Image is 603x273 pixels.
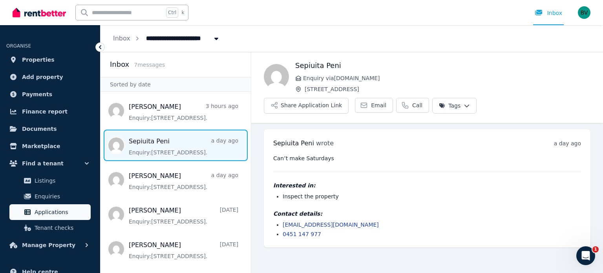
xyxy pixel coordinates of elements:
[535,9,562,17] div: Inbox
[6,86,94,102] a: Payments
[35,176,88,185] span: Listings
[6,104,94,119] a: Finance report
[110,59,129,70] h2: Inbox
[9,189,91,204] a: Enquiries
[273,139,314,147] span: Sepiuita Peni
[100,77,251,92] div: Sorted by date
[22,124,57,134] span: Documents
[303,74,590,82] span: Enquiry via [DOMAIN_NAME]
[264,64,289,89] img: Sepiuita Peni
[22,240,75,250] span: Manage Property
[35,192,88,201] span: Enquiries
[9,204,91,220] a: Applications
[13,7,66,18] img: RentBetter
[9,173,91,189] a: Listings
[283,231,321,237] a: 0451 147 977
[283,192,581,200] li: Inspect the property
[592,246,599,253] span: 1
[6,156,94,171] button: Find a tenant
[295,60,590,71] h1: Sepiuita Peni
[100,25,233,52] nav: Breadcrumb
[439,102,460,110] span: Tags
[371,101,386,109] span: Email
[22,159,64,168] span: Find a tenant
[129,102,238,122] a: [PERSON_NAME]3 hours agoEnquiry:[STREET_ADDRESS].
[6,121,94,137] a: Documents
[576,246,595,265] iframe: Intercom live chat
[129,206,238,225] a: [PERSON_NAME][DATE]Enquiry:[STREET_ADDRESS].
[134,62,165,68] span: 7 message s
[6,69,94,85] a: Add property
[22,72,63,82] span: Add property
[412,101,422,109] span: Call
[6,237,94,253] button: Manage Property
[273,154,581,162] pre: Can’t make Saturdays
[283,222,379,228] a: [EMAIL_ADDRESS][DOMAIN_NAME]
[129,171,238,191] a: [PERSON_NAME]a day agoEnquiry:[STREET_ADDRESS].
[6,52,94,68] a: Properties
[35,207,88,217] span: Applications
[129,137,238,156] a: Sepiuita Penia day agoEnquiry:[STREET_ADDRESS].
[9,220,91,236] a: Tenant checks
[578,6,590,19] img: Benmon Mammen Varghese
[316,139,334,147] span: wrote
[273,210,581,218] h4: Contact details:
[22,107,68,116] span: Finance report
[264,98,349,114] button: Share Application Link
[432,98,477,114] button: Tags
[305,85,590,93] span: [STREET_ADDRESS]
[396,98,429,113] a: Call
[6,43,31,49] span: ORGANISE
[273,181,581,189] h4: Interested in:
[113,35,130,42] a: Inbox
[22,55,55,64] span: Properties
[355,98,393,113] a: Email
[6,138,94,154] a: Marketplace
[166,7,178,18] span: Ctrl
[35,223,88,233] span: Tenant checks
[22,90,52,99] span: Payments
[181,9,184,16] span: k
[129,240,238,260] a: [PERSON_NAME][DATE]Enquiry:[STREET_ADDRESS].
[22,141,60,151] span: Marketplace
[554,140,581,147] time: a day ago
